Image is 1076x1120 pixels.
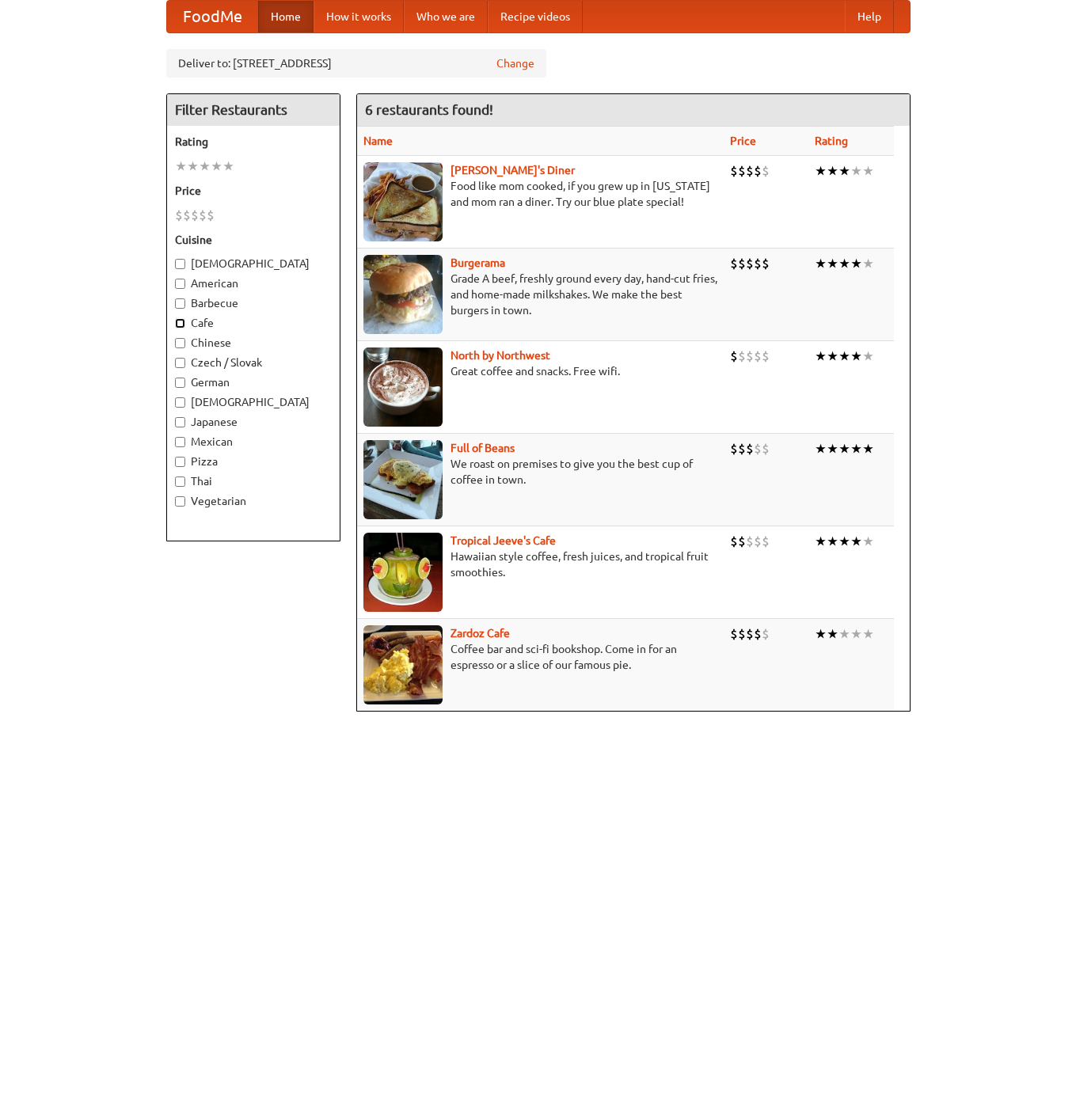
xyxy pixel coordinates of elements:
[862,255,874,272] li: ★
[746,533,754,550] li: $
[175,358,185,368] input: Czech / Slovak
[166,49,546,78] div: Deliver to: [STREET_ADDRESS]
[175,279,185,289] input: American
[730,347,738,365] li: $
[363,271,717,318] p: Grade A beef, freshly ground every day, hand-cut fries, and home-made milkshakes. We make the bes...
[815,162,827,180] li: ★
[838,162,850,180] li: ★
[314,1,404,32] a: How it works
[187,158,199,175] li: ★
[363,178,717,210] p: Food like mom cooked, if you grew up in [US_STATE] and mom ran a diner. Try our blue plate special!
[815,135,848,147] a: Rating
[363,135,393,147] a: Name
[451,256,505,269] a: Burgerama
[850,440,862,457] li: ★
[175,417,185,427] input: Japanese
[815,347,827,365] li: ★
[738,533,746,550] li: $
[827,533,838,550] li: ★
[762,347,770,365] li: $
[258,1,314,32] a: Home
[175,259,185,269] input: [DEMOGRAPHIC_DATA]
[746,347,754,365] li: $
[762,625,770,643] li: $
[850,625,862,643] li: ★
[845,1,894,32] a: Help
[175,414,332,430] label: Japanese
[211,158,222,175] li: ★
[730,533,738,550] li: $
[738,440,746,457] li: $
[175,378,185,388] input: German
[827,347,838,365] li: ★
[451,442,515,454] a: Full of Beans
[754,625,762,643] li: $
[207,207,215,224] li: $
[838,440,850,457] li: ★
[175,183,332,199] h5: Price
[175,394,332,410] label: [DEMOGRAPHIC_DATA]
[175,158,187,175] li: ★
[175,437,185,447] input: Mexican
[746,255,754,272] li: $
[815,625,827,643] li: ★
[365,102,493,117] ng-pluralize: 6 restaurants found!
[730,162,738,180] li: $
[404,1,488,32] a: Who we are
[738,347,746,365] li: $
[175,493,332,509] label: Vegetarian
[175,476,185,487] input: Thai
[754,347,762,365] li: $
[754,440,762,457] li: $
[838,533,850,550] li: ★
[175,454,332,469] label: Pizza
[175,434,332,450] label: Mexican
[175,338,185,348] input: Chinese
[850,533,862,550] li: ★
[746,440,754,457] li: $
[762,255,770,272] li: $
[363,549,717,580] p: Hawaiian style coffee, fresh juices, and tropical fruit smoothies.
[850,255,862,272] li: ★
[175,473,332,489] label: Thai
[838,625,850,643] li: ★
[167,1,258,32] a: FoodMe
[754,162,762,180] li: $
[754,255,762,272] li: $
[738,255,746,272] li: $
[175,134,332,150] h5: Rating
[738,625,746,643] li: $
[363,440,443,519] img: beans.jpg
[199,158,211,175] li: ★
[175,275,332,291] label: American
[175,496,185,507] input: Vegetarian
[488,1,583,32] a: Recipe videos
[363,625,443,704] img: zardoz.jpg
[827,625,838,643] li: ★
[175,232,332,248] h5: Cuisine
[167,94,340,126] h4: Filter Restaurants
[762,533,770,550] li: $
[451,164,575,177] b: [PERSON_NAME]'s Diner
[363,162,443,241] img: sallys.jpg
[175,318,185,328] input: Cafe
[762,440,770,457] li: $
[175,298,185,309] input: Barbecue
[451,534,556,547] a: Tropical Jeeve's Cafe
[746,625,754,643] li: $
[850,347,862,365] li: ★
[451,349,550,362] a: North by Northwest
[762,162,770,180] li: $
[363,533,443,612] img: jeeves.jpg
[850,162,862,180] li: ★
[730,135,756,147] a: Price
[175,256,332,271] label: [DEMOGRAPHIC_DATA]
[363,255,443,334] img: burgerama.jpg
[363,456,717,488] p: We roast on premises to give you the best cup of coffee in town.
[738,162,746,180] li: $
[496,55,534,71] a: Change
[827,255,838,272] li: ★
